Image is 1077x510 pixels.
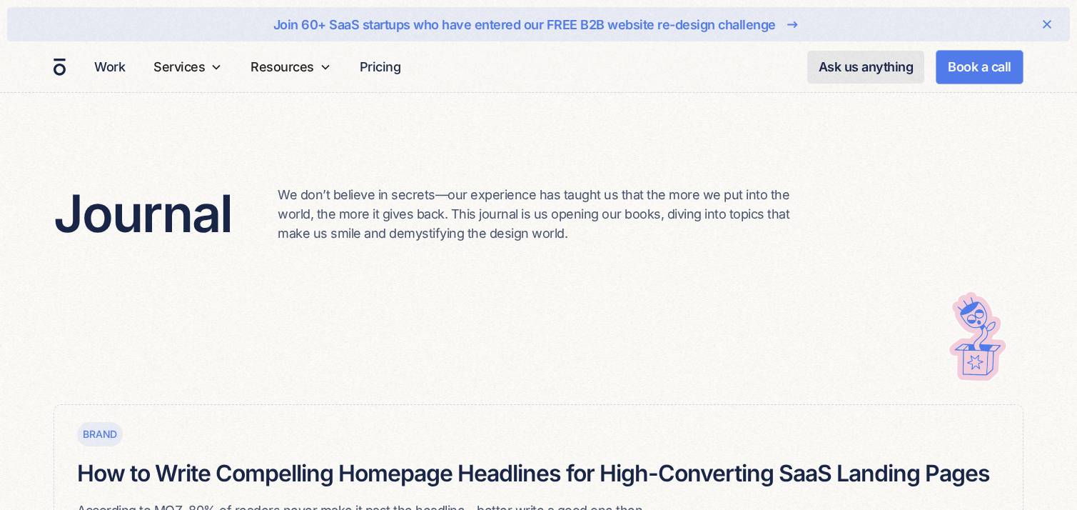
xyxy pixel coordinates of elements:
[273,15,776,34] div: Join 60+ SaaS startups who have entered our FREE B2B website re-design challenge
[77,458,990,490] h5: How to Write Compelling Homepage Headlines for High-Converting SaaS Landing Pages
[278,185,799,243] p: We don’t believe in secrets—our experience has taught us that the more we put into the world, the...
[153,57,205,76] div: Services
[807,51,925,84] a: Ask us anything
[251,57,314,76] div: Resources
[83,426,117,441] div: Brand
[89,53,131,81] a: Work
[354,53,407,81] a: Pricing
[54,183,232,244] h2: Journal
[936,50,1023,84] a: Book a call
[54,58,66,76] a: home
[148,41,228,92] div: Services
[53,13,1024,36] a: Join 60+ SaaS startups who have entered our FREE B2B website re-design challenge
[245,41,337,92] div: Resources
